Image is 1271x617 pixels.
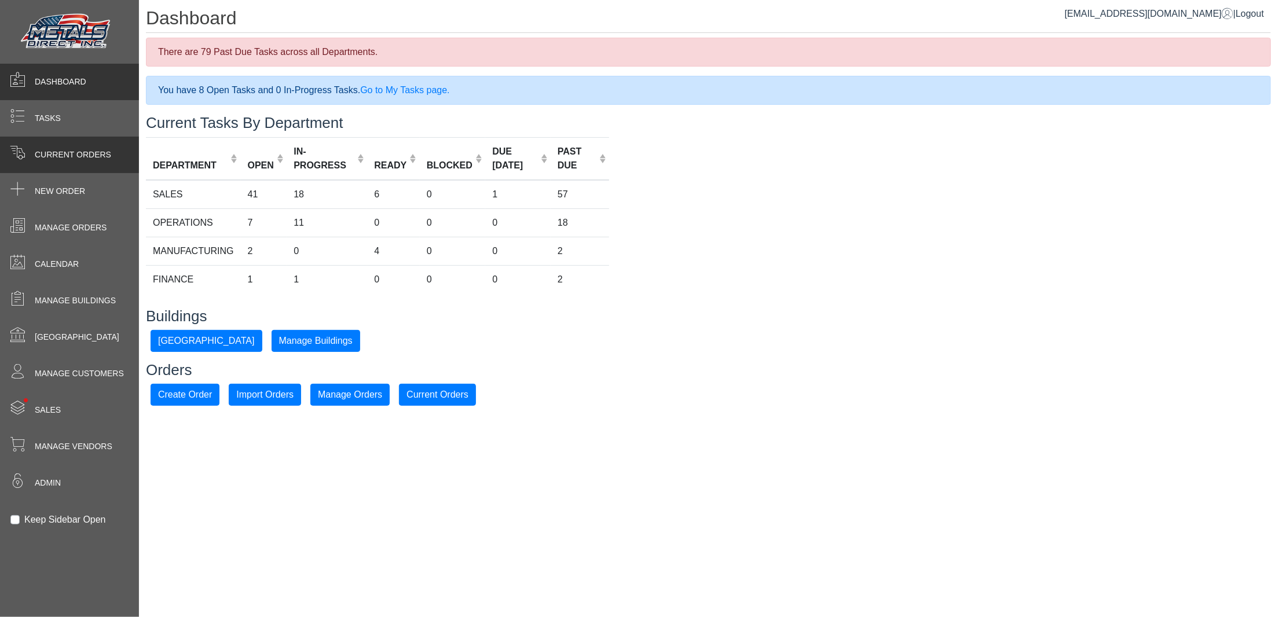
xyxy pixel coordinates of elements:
[241,265,287,293] td: 1
[35,295,116,307] span: Manage Buildings
[146,265,241,293] td: FINANCE
[367,237,419,265] td: 4
[35,258,79,270] span: Calendar
[485,265,551,293] td: 0
[310,384,390,406] button: Manage Orders
[146,208,241,237] td: OPERATIONS
[551,208,609,237] td: 18
[146,114,1271,132] h3: Current Tasks By Department
[1065,7,1264,21] div: |
[241,237,287,265] td: 2
[241,208,287,237] td: 7
[146,361,1271,379] h3: Orders
[485,237,551,265] td: 0
[399,389,476,399] a: Current Orders
[35,440,112,453] span: Manage Vendors
[272,335,360,345] a: Manage Buildings
[427,159,472,172] div: BLOCKED
[420,208,486,237] td: 0
[151,335,262,345] a: [GEOGRAPHIC_DATA]
[310,389,390,399] a: Manage Orders
[485,208,551,237] td: 0
[558,145,596,172] div: PAST DUE
[151,389,219,399] a: Create Order
[146,76,1271,105] div: You have 8 Open Tasks and 0 In-Progress Tasks.
[146,38,1271,67] div: There are 79 Past Due Tasks across all Departments.
[35,368,124,380] span: Manage Customers
[229,384,301,406] button: Import Orders
[287,237,367,265] td: 0
[420,237,486,265] td: 0
[485,180,551,209] td: 1
[146,7,1271,33] h1: Dashboard
[35,76,86,88] span: Dashboard
[241,180,287,209] td: 41
[294,145,354,172] div: IN-PROGRESS
[35,149,111,161] span: Current Orders
[35,185,85,197] span: New Order
[248,159,274,172] div: OPEN
[24,513,106,527] label: Keep Sidebar Open
[229,389,301,399] a: Import Orders
[35,404,61,416] span: Sales
[287,180,367,209] td: 18
[35,331,119,343] span: [GEOGRAPHIC_DATA]
[35,477,61,489] span: Admin
[399,384,476,406] button: Current Orders
[492,145,537,172] div: DUE [DATE]
[287,265,367,293] td: 1
[374,159,406,172] div: READY
[35,222,107,234] span: Manage Orders
[272,330,360,352] button: Manage Buildings
[146,180,241,209] td: SALES
[153,159,228,172] div: DEPARTMENT
[367,265,419,293] td: 0
[1065,9,1233,19] a: [EMAIL_ADDRESS][DOMAIN_NAME]
[146,307,1271,325] h3: Buildings
[420,265,486,293] td: 0
[360,85,449,95] a: Go to My Tasks page.
[151,384,219,406] button: Create Order
[287,208,367,237] td: 11
[551,265,609,293] td: 2
[551,237,609,265] td: 2
[1236,9,1264,19] span: Logout
[146,237,241,265] td: MANUFACTURING
[420,180,486,209] td: 0
[151,330,262,352] button: [GEOGRAPHIC_DATA]
[551,180,609,209] td: 57
[11,381,41,419] span: •
[17,10,116,53] img: Metals Direct Inc Logo
[35,112,61,124] span: Tasks
[367,208,419,237] td: 0
[367,180,419,209] td: 6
